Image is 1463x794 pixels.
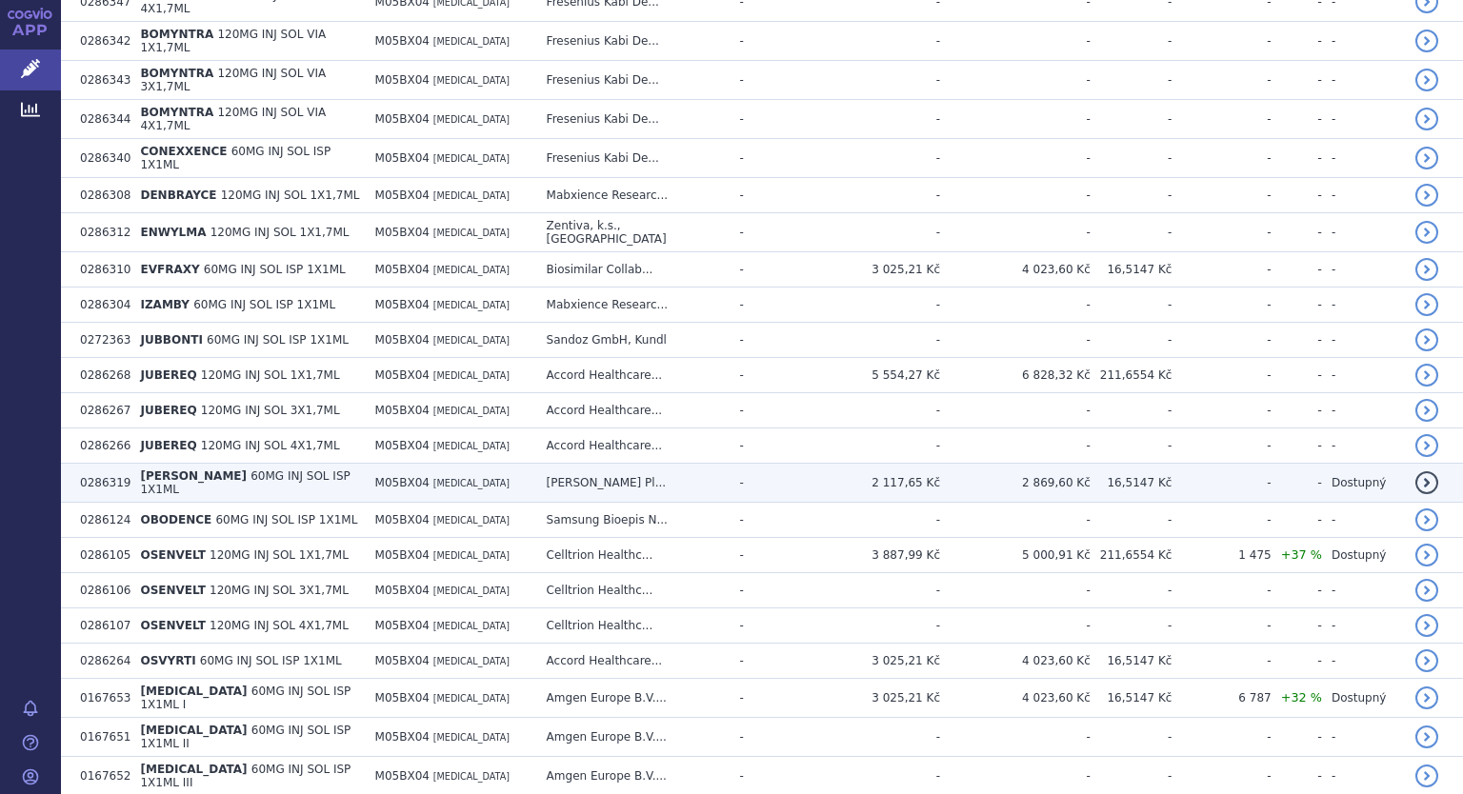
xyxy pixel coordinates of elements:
span: M05BX04 [375,226,430,239]
td: - [1091,428,1172,464]
span: M05BX04 [375,439,430,452]
span: 60MG INJ SOL ISP 1X1ML [207,333,349,347]
td: Dostupný [1322,679,1406,718]
td: - [1322,252,1406,288]
td: - [940,100,1091,139]
a: detail [1415,686,1438,709]
a: detail [1415,364,1438,387]
td: - [940,503,1091,538]
td: 0286312 [70,213,130,252]
span: M05BX04 [375,151,430,165]
td: 0286310 [70,252,130,288]
td: 0286342 [70,22,130,61]
span: BOMYNTRA [140,67,213,80]
span: OSENVELT [140,548,205,562]
td: - [1172,464,1271,503]
span: [MEDICAL_DATA] [433,441,510,451]
span: [MEDICAL_DATA] [433,75,510,86]
td: - [940,323,1091,358]
td: 0286319 [70,464,130,503]
span: DENBRAYCE [140,189,216,202]
td: - [730,538,797,573]
td: - [798,393,940,428]
td: - [798,428,940,464]
span: [MEDICAL_DATA] [433,515,510,526]
td: - [1272,323,1322,358]
span: [MEDICAL_DATA] [433,656,510,666]
td: - [1091,100,1172,139]
td: 5 554,27 Kč [798,358,940,393]
td: Accord Healthcare... [537,358,731,393]
td: - [1172,61,1271,100]
span: [MEDICAL_DATA] [433,114,510,125]
span: 60MG INJ SOL ISP 1X1ML [215,513,357,526]
a: detail [1415,649,1438,672]
td: - [940,178,1091,213]
span: [MEDICAL_DATA] [433,732,510,743]
span: 120MG INJ SOL VIA 4X1,7ML [140,106,326,132]
td: - [940,22,1091,61]
td: - [1172,573,1271,608]
td: 0286344 [70,100,130,139]
span: +32 % [1281,690,1322,705]
td: - [1091,573,1172,608]
td: 16,5147 Kč [1091,252,1172,288]
td: - [1272,393,1322,428]
span: 120MG INJ SOL VIA 1X1,7ML [140,28,326,54]
td: 3 025,21 Kč [798,644,940,679]
td: - [1172,288,1271,323]
td: - [1172,323,1271,358]
td: - [1172,178,1271,213]
td: Accord Healthcare... [537,644,731,679]
td: 4 023,60 Kč [940,644,1091,679]
td: - [730,22,797,61]
td: Celltrion Healthc... [537,573,731,608]
a: detail [1415,184,1438,207]
td: Fresenius Kabi De... [537,22,731,61]
td: - [1322,139,1406,178]
td: - [1272,61,1322,100]
td: - [730,393,797,428]
span: [MEDICAL_DATA] [433,621,510,631]
td: - [1272,503,1322,538]
span: [MEDICAL_DATA] [433,153,510,164]
td: 1 475 [1172,538,1271,573]
td: - [1091,139,1172,178]
a: detail [1415,471,1438,494]
td: - [798,139,940,178]
td: Celltrion Healthc... [537,608,731,644]
td: Zentiva, k.s., [GEOGRAPHIC_DATA] [537,213,731,252]
span: [MEDICAL_DATA] [433,693,510,704]
span: 120MG INJ SOL 1X1,7ML [210,226,350,239]
td: - [730,100,797,139]
span: 120MG INJ SOL 4X1,7ML [210,619,349,632]
td: - [1322,644,1406,679]
td: - [940,213,1091,252]
span: [MEDICAL_DATA] [433,586,510,596]
td: - [798,503,940,538]
td: - [1172,22,1271,61]
span: M05BX04 [375,368,430,382]
span: M05BX04 [375,730,430,744]
span: [MEDICAL_DATA] [433,265,510,275]
span: M05BX04 [375,34,430,48]
td: - [1172,100,1271,139]
td: - [730,139,797,178]
td: - [1322,100,1406,139]
td: - [1091,323,1172,358]
td: 0272363 [70,323,130,358]
span: IZAMBY [140,298,190,311]
a: detail [1415,544,1438,566]
td: - [1272,22,1322,61]
td: - [1272,358,1322,393]
td: 4 023,60 Kč [940,252,1091,288]
td: 0286308 [70,178,130,213]
td: - [730,288,797,323]
td: 0286340 [70,139,130,178]
td: - [1272,608,1322,644]
td: - [1091,503,1172,538]
td: - [1322,428,1406,464]
a: detail [1415,328,1438,351]
span: M05BX04 [375,548,430,562]
td: Sandoz GmbH, Kundl [537,323,731,358]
